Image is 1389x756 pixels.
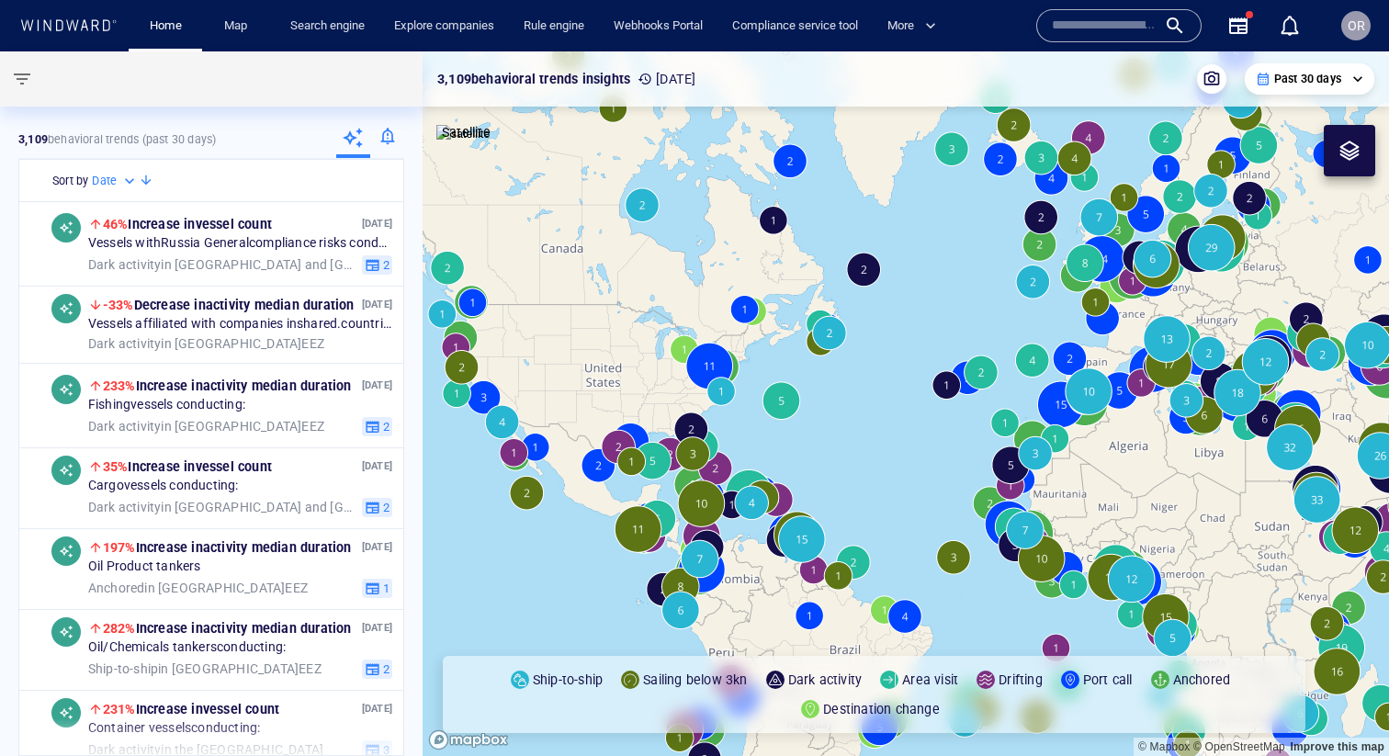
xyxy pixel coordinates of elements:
span: Oil Product tankers [88,559,201,575]
span: Vessels affiliated with companies in shared.countries.[GEOGRAPHIC_DATA] conducting: [88,316,392,333]
span: 2 [380,660,390,677]
button: 2 [362,659,392,679]
button: 2 [362,416,392,436]
h6: Date [92,172,117,190]
a: OpenStreetMap [1193,740,1285,753]
span: Fishing vessels conducting: [88,397,245,413]
p: Past 30 days [1274,71,1341,87]
span: -33% [103,298,134,312]
canvas: Map [423,51,1389,756]
span: More [887,16,936,37]
a: Webhooks Portal [606,10,710,42]
a: Compliance service tool [725,10,865,42]
button: OR [1338,7,1374,44]
span: 2 [380,256,390,273]
button: 2 [362,254,392,275]
iframe: Chat [1311,673,1375,742]
p: Drifting [999,669,1043,691]
a: Rule engine [516,10,592,42]
p: behavioral trends (Past 30 days) [18,131,216,148]
p: [DATE] [638,68,695,90]
button: 1 [362,578,392,598]
p: [DATE] [362,215,392,232]
span: Oil/Chemicals tankers conducting: [88,639,286,656]
button: Home [136,10,195,42]
span: in [GEOGRAPHIC_DATA] EEZ [88,335,324,352]
span: 282% [103,621,136,636]
h6: Sort by [52,172,88,190]
p: Sailing below 3kn [643,669,747,691]
span: Increase in activity median duration [103,621,352,636]
button: More [880,10,952,42]
span: Dark activity [88,256,162,271]
span: 197% [103,540,136,555]
p: [DATE] [362,457,392,475]
span: 46% [103,217,129,231]
img: satellite [436,125,491,143]
span: Dark activity [88,335,162,350]
span: in [GEOGRAPHIC_DATA] and [GEOGRAPHIC_DATA] EEZ [88,499,355,515]
span: Dark activity [88,418,162,433]
button: Map [209,10,268,42]
span: 35% [103,459,129,474]
span: OR [1348,18,1365,33]
p: [DATE] [362,296,392,313]
span: in [GEOGRAPHIC_DATA] EEZ [88,660,322,677]
div: Date [92,172,139,190]
a: Mapbox [1138,740,1190,753]
a: Search engine [283,10,372,42]
p: Dark activity [788,669,863,691]
span: in [GEOGRAPHIC_DATA] EEZ [88,580,308,596]
p: Satellite [442,121,491,143]
a: Home [142,10,189,42]
p: Area visit [902,669,958,691]
span: 233% [103,378,136,393]
span: in [GEOGRAPHIC_DATA] EEZ [88,418,324,434]
p: [DATE] [362,700,392,717]
span: Increase in vessel count [103,217,272,231]
span: 231% [103,702,136,717]
p: [DATE] [362,619,392,637]
span: in [GEOGRAPHIC_DATA] and [GEOGRAPHIC_DATA] EEZ [88,256,355,273]
p: [DATE] [362,377,392,394]
span: Increase in activity median duration [103,540,352,555]
span: Vessels with Russia General compliance risks conducting: [88,235,392,252]
a: Explore companies [387,10,502,42]
p: [DATE] [362,538,392,556]
p: Destination change [823,698,940,720]
span: Anchored [88,580,145,594]
span: Increase in activity median duration [103,378,352,393]
div: Past 30 days [1256,71,1363,87]
p: Anchored [1173,669,1231,691]
span: Dark activity [88,499,162,513]
p: 3,109 behavioral trends insights [437,68,630,90]
p: Port call [1083,669,1133,691]
span: Cargo vessels conducting: [88,478,239,494]
span: 2 [380,499,390,515]
span: Ship-to-ship [88,660,158,675]
p: Ship-to-ship [533,669,603,691]
div: Notification center [1279,15,1301,37]
span: Increase in vessel count [103,459,272,474]
span: 2 [380,418,390,434]
a: Mapbox logo [428,729,509,750]
a: Map [217,10,261,42]
span: Decrease in activity median duration [103,298,355,312]
span: Increase in vessel count [103,702,279,717]
a: Map feedback [1290,740,1384,753]
span: 1 [380,580,390,596]
strong: 3,109 [18,132,48,146]
button: 2 [362,497,392,517]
